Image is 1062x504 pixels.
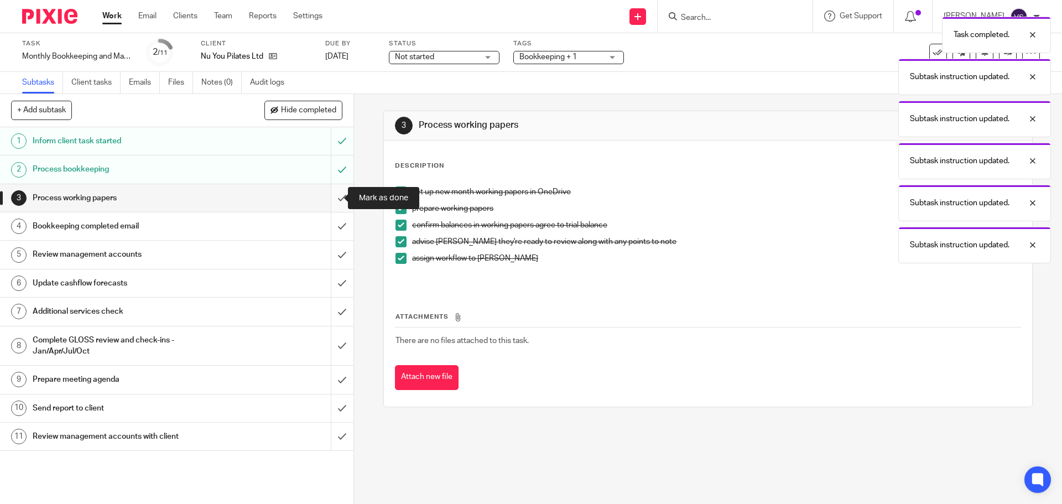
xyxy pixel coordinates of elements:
h1: Complete GLOSS review and check-ins - Jan/Apr/Jul/Oct [33,332,224,360]
div: 2 [153,46,168,59]
a: Notes (0) [201,72,242,93]
small: /11 [158,50,168,56]
a: Settings [293,11,322,22]
p: Subtask instruction updated. [910,113,1009,124]
p: Subtask instruction updated. [910,240,1009,251]
h1: Process working papers [33,190,224,206]
a: Emails [129,72,160,93]
img: svg%3E [1010,8,1028,25]
p: Description [395,162,444,170]
span: Hide completed [281,106,336,115]
p: Subtask instruction updated. [910,155,1009,167]
div: 9 [11,372,27,387]
p: Subtask instruction updated. [910,71,1009,82]
p: assign workflow to [PERSON_NAME] [412,253,1020,264]
label: Tags [513,39,624,48]
p: advise [PERSON_NAME] they're ready to review along with any points to note [412,236,1020,247]
a: Email [138,11,157,22]
div: 3 [11,190,27,206]
div: 2 [11,162,27,178]
span: Attachments [395,314,449,320]
div: 4 [11,219,27,234]
div: 6 [11,276,27,291]
div: 8 [11,338,27,354]
h1: Process bookkeeping [33,161,224,178]
a: Client tasks [71,72,121,93]
span: Bookkeeping + 1 [519,53,577,61]
a: Work [102,11,122,22]
div: 11 [11,429,27,444]
span: [DATE] [325,53,348,60]
a: Files [168,72,193,93]
div: 10 [11,401,27,416]
label: Status [389,39,499,48]
p: prepare working papers [412,203,1020,214]
h1: Additional services check [33,303,224,320]
h1: Update cashflow forecasts [33,275,224,292]
span: There are no files attached to this task. [395,337,529,345]
p: Subtask instruction updated. [910,198,1009,209]
div: 3 [395,117,413,134]
div: 7 [11,304,27,319]
h1: Review management accounts [33,246,224,263]
a: Audit logs [250,72,293,93]
label: Task [22,39,133,48]
p: Task completed. [954,29,1009,40]
h1: Inform client task started [33,133,224,149]
div: Monthly Bookkeeping and Management Accounts - Nu You [22,51,133,62]
a: Subtasks [22,72,63,93]
button: + Add subtask [11,101,72,119]
a: Clients [173,11,197,22]
p: Nu You Pilates Ltd [201,51,263,62]
h1: Prepare meeting agenda [33,371,224,388]
div: 1 [11,133,27,149]
h1: Process working papers [419,119,732,131]
label: Due by [325,39,375,48]
a: Reports [249,11,277,22]
button: Hide completed [264,101,342,119]
span: Not started [395,53,434,61]
div: 5 [11,247,27,263]
h1: Bookkeeping completed email [33,218,224,235]
h1: Send report to client [33,400,224,417]
img: Pixie [22,9,77,24]
label: Client [201,39,311,48]
h1: Review management accounts with client [33,428,224,445]
p: confirm balances in working papers agree to trial balance [412,220,1020,231]
button: Attach new file [395,365,459,390]
a: Team [214,11,232,22]
p: set up new month working papers in OneDrive [412,186,1020,198]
